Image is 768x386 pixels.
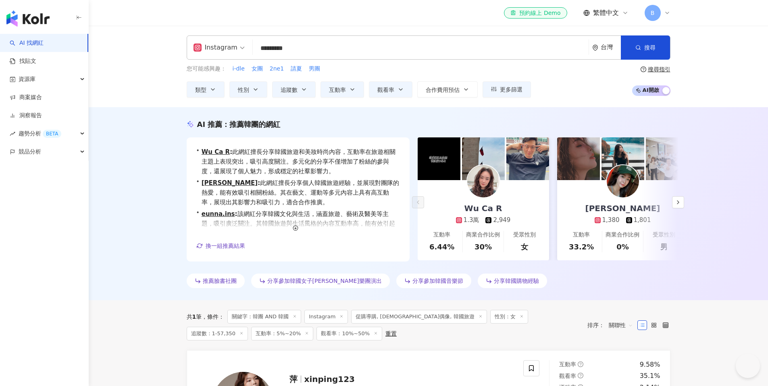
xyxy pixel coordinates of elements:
[494,278,539,284] span: 分享韓國購物經驗
[308,64,321,73] button: 男團
[321,81,364,98] button: 互動率
[646,137,689,180] img: post-image
[202,147,400,176] span: 此網紅擅長分享韓國旅遊和美妝時尚內容，互動率在旅遊相關主題上表現突出，吸引高度關注。多元化的分享不僅增加了粉絲的參與度，還展現了個人魅力，形成穩定的社羣影響力。
[433,231,450,239] div: 互動率
[557,180,689,260] a: [PERSON_NAME]1,3801,801互動率33.2%商業合作比例0%受眾性別男
[281,87,298,93] span: 追蹤數
[230,148,232,156] span: :
[466,231,500,239] div: 商業合作比例
[19,70,35,88] span: 資源庫
[304,310,348,324] span: Instagram
[606,231,639,239] div: 商業合作比例
[197,119,281,129] div: AI 推薦 ：
[418,180,549,260] a: Wu Ca R1.3萬2,949互動率6.44%商業合作比例30%受眾性別女
[232,64,245,73] button: i-dle
[10,39,44,47] a: searchAI 找網紅
[269,64,284,73] button: 2ne1
[202,178,400,207] span: 此網紅擅長分享個人韓國旅遊經驗，並展現對團隊的熱愛，能有效吸引相關粉絲。其在藝文、運動等多元內容上具有高互動率，展現出其影響力和吸引力，適合合作推廣。
[513,231,536,239] div: 受眾性別
[187,81,225,98] button: 類型
[609,319,633,332] span: 關聯性
[559,361,576,367] span: 互動率
[235,210,237,218] span: :
[196,209,400,238] div: •
[206,243,245,249] span: 換一組推薦結果
[202,179,258,187] a: [PERSON_NAME]
[196,240,246,252] button: 換一組推薦結果
[202,209,400,238] span: 該網紅分享韓國文化與生活，涵蓋旅遊、藝術及醫美等主題，吸引廣泛關注。其韓國旅遊與生活風格的內容互動率高，能有效引起粉絲共鳴，展現多元魅力。
[19,125,61,143] span: 趨勢分析
[10,112,42,120] a: 洞察報告
[238,87,249,93] span: 性別
[462,137,505,180] img: post-image
[229,120,280,129] span: 推薦韓團的網紅
[426,87,460,93] span: 合作費用預估
[607,165,639,197] img: KOL Avatar
[660,242,668,252] div: 男
[592,45,598,51] span: environment
[634,216,651,224] div: 1,801
[456,203,510,214] div: Wu Ca R
[573,231,590,239] div: 互動率
[464,216,479,224] div: 1.3萬
[578,373,583,378] span: question-circle
[467,165,500,197] img: KOL Avatar
[192,313,196,320] span: 1
[559,373,576,379] span: 觀看率
[195,87,206,93] span: 類型
[10,131,15,137] span: rise
[504,7,567,19] a: 預約線上 Demo
[227,310,301,324] span: 關鍵字：韓團 AND 韓國
[616,242,629,252] div: 0%
[640,360,660,369] div: 9.58%
[417,81,478,98] button: 合作費用預估
[369,81,412,98] button: 觀看率
[202,313,224,320] span: 條件 ：
[601,44,621,51] div: 台灣
[316,327,382,340] span: 觀看率：10%~50%
[429,242,454,252] div: 6.44%
[577,203,668,214] div: [PERSON_NAME]
[196,178,400,207] div: •
[251,327,313,340] span: 互動率：5%~20%
[521,242,528,252] div: 女
[290,64,302,73] button: 請夏
[569,242,594,252] div: 33.2%
[500,86,522,93] span: 更多篩選
[385,330,397,337] div: 重置
[621,35,670,60] button: 搜尋
[187,327,248,340] span: 追蹤數：1-57,350
[490,310,528,324] span: 性別：女
[578,361,583,367] span: question-circle
[233,65,245,73] span: i-dle
[196,147,400,176] div: •
[648,66,670,73] div: 搜尋指引
[483,81,531,98] button: 更多篩選
[258,179,260,187] span: :
[10,93,42,102] a: 商案媒合
[653,231,675,239] div: 受眾性別
[43,130,61,138] div: BETA
[593,8,619,17] span: 繁體中文
[587,319,637,332] div: 排序：
[289,374,298,384] span: 萍
[644,44,656,51] span: 搜尋
[19,143,41,161] span: 競品分析
[557,137,600,180] img: post-image
[10,57,36,65] a: 找貼文
[475,242,492,252] div: 30%
[641,66,646,72] span: question-circle
[202,148,230,156] a: Wu Ca R
[304,374,355,384] span: xinping123
[493,216,510,224] div: 2,949
[187,313,202,320] div: 共 筆
[194,41,237,54] div: Instagram
[329,87,346,93] span: 互動率
[640,371,660,380] div: 35.1%
[412,278,463,284] span: 分享參加韓國音樂節
[251,64,263,73] button: 女團
[506,137,549,180] img: post-image
[6,10,50,27] img: logo
[377,87,394,93] span: 觀看率
[272,81,316,98] button: 追蹤數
